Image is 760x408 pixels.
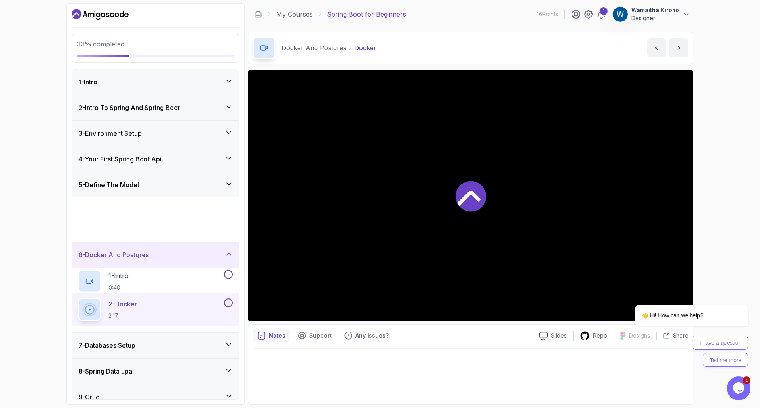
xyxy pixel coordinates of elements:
[276,9,313,19] a: My Courses
[108,299,137,309] p: 2 - Docker
[647,38,666,57] button: previous content
[669,38,688,57] button: next content
[727,376,752,400] iframe: chat widget
[78,250,149,260] h3: 6 - Docker And Postgres
[600,7,608,15] div: 1
[610,242,752,372] iframe: chat widget
[78,154,161,164] h3: 4 - Your First Spring Boot Api
[72,333,239,358] button: 7-Databases Setup
[72,146,239,172] button: 4-Your First Spring Boot Api
[78,103,180,112] h3: 2 - Intro To Spring And Spring Boot
[72,172,239,197] button: 5-Define The Model
[340,329,393,342] button: Feedback button
[78,341,135,350] h3: 7 - Databases Setup
[72,95,239,120] button: 2-Intro To Spring And Spring Boot
[281,43,346,53] p: Docker And Postgres
[574,331,614,341] a: Repo
[78,77,97,87] h3: 1 - Intro
[78,180,139,190] h3: 5 - Define The Model
[254,10,262,18] a: Dashboard
[78,129,142,138] h3: 3 - Environment Setup
[597,9,606,19] a: 1
[533,332,573,340] a: Slides
[108,271,129,281] p: 1 - Intro
[355,332,389,340] p: Any issues?
[253,329,290,342] button: notes button
[631,6,679,14] p: Wamaitha Kirono
[613,7,628,22] img: user profile image
[78,270,233,292] button: 1-Intro0:40
[108,312,137,320] p: 2:17
[551,332,567,340] p: Slides
[72,8,129,21] a: Dashboard
[612,6,690,22] button: user profile imageWamaitha KironoDesigner
[77,40,91,48] span: 33 %
[72,121,239,146] button: 3-Environment Setup
[108,284,129,292] p: 0:40
[72,359,239,384] button: 8-Spring Data Jpa
[354,43,376,53] p: Docker
[269,332,285,340] p: Notes
[72,242,239,268] button: 6-Docker And Postgres
[78,392,100,402] h3: 9 - Crud
[72,69,239,95] button: 1-Intro
[327,9,406,19] p: Spring Boot for Beginners
[593,332,607,340] p: Repo
[78,366,132,376] h3: 8 - Spring Data Jpa
[537,10,558,18] p: 16 Points
[78,298,233,321] button: 2-Docker2:17
[293,329,336,342] button: Support button
[631,14,679,22] p: Designer
[77,40,124,48] span: completed
[309,332,332,340] p: Support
